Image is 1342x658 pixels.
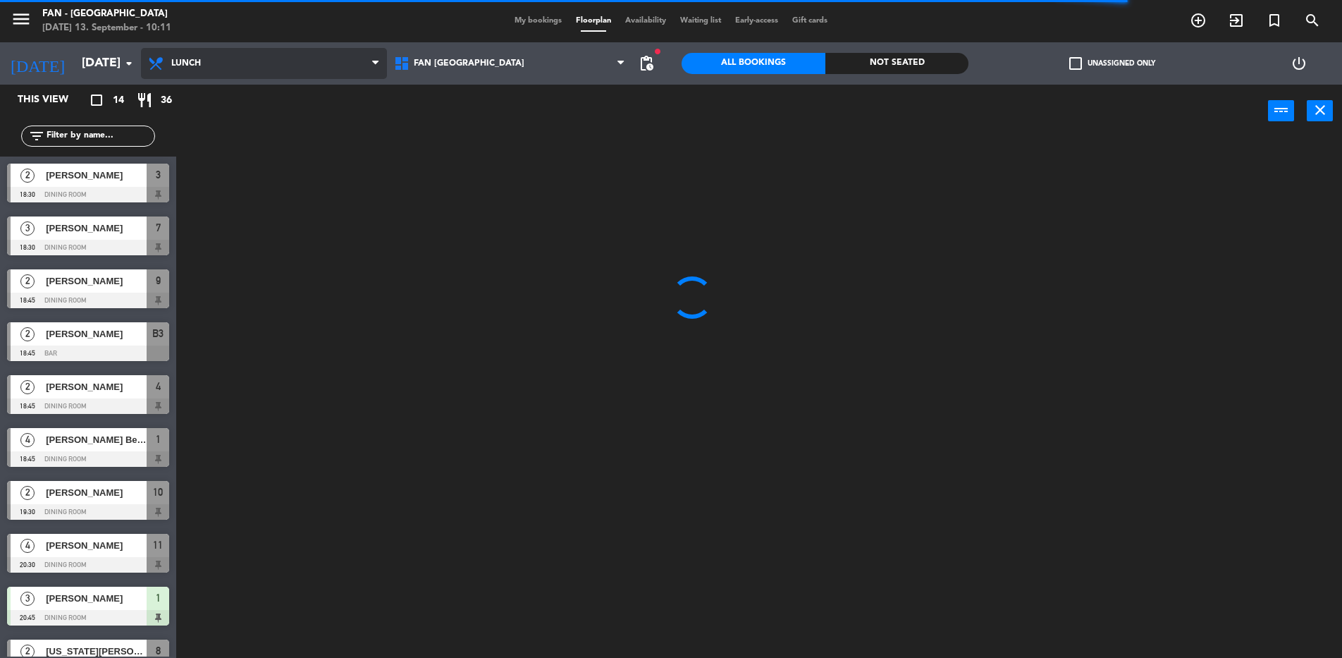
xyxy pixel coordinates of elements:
span: check_box_outline_blank [1069,57,1082,70]
span: 3 [156,166,161,183]
span: 4 [20,539,35,553]
span: [PERSON_NAME] [46,379,147,394]
span: 1 [156,431,161,448]
span: [PERSON_NAME] [46,485,147,500]
span: fiber_manual_record [653,47,662,56]
i: add_circle_outline [1190,12,1207,29]
span: pending_actions [638,55,655,72]
span: 4 [20,433,35,447]
i: power_input [1273,102,1290,118]
span: 3 [20,221,35,236]
div: [DATE] 13. September - 10:11 [42,21,171,35]
div: Fan - [GEOGRAPHIC_DATA] [42,7,171,21]
span: [PERSON_NAME] [46,327,147,341]
i: search [1304,12,1321,29]
span: 2 [20,486,35,500]
span: B3 [152,325,164,342]
span: 9 [156,272,161,289]
button: close [1307,100,1333,121]
span: Early-access [728,17,785,25]
span: Floorplan [569,17,618,25]
span: [PERSON_NAME] [46,168,147,183]
span: Gift cards [785,17,835,25]
span: Lunch [171,59,201,68]
i: exit_to_app [1228,12,1245,29]
i: menu [11,8,32,30]
button: menu [11,8,32,35]
span: 3 [20,592,35,606]
i: filter_list [28,128,45,145]
input: Filter by name... [45,128,154,144]
i: crop_square [88,92,105,109]
span: 7 [156,219,161,236]
span: [PERSON_NAME] Benisi [46,432,147,447]
span: 2 [20,327,35,341]
i: restaurant [136,92,153,109]
span: Waiting list [673,17,728,25]
span: 36 [161,92,172,109]
span: 2 [20,380,35,394]
span: 4 [156,378,161,395]
i: close [1312,102,1329,118]
span: 1 [156,590,161,607]
span: [PERSON_NAME] [46,538,147,553]
span: 14 [113,92,124,109]
span: [PERSON_NAME] [46,221,147,236]
span: [PERSON_NAME] [46,274,147,288]
span: Fan [GEOGRAPHIC_DATA] [414,59,524,68]
span: [PERSON_NAME] [46,591,147,606]
div: This view [7,92,101,109]
button: power_input [1268,100,1294,121]
i: arrow_drop_down [121,55,137,72]
span: 2 [20,274,35,288]
span: 10 [153,484,163,501]
div: Not seated [825,53,969,74]
span: 2 [20,169,35,183]
div: All Bookings [682,53,825,74]
i: power_settings_new [1291,55,1307,72]
label: Unassigned only [1069,57,1155,70]
span: Availability [618,17,673,25]
span: 11 [153,537,163,554]
i: turned_in_not [1266,12,1283,29]
span: My bookings [507,17,569,25]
